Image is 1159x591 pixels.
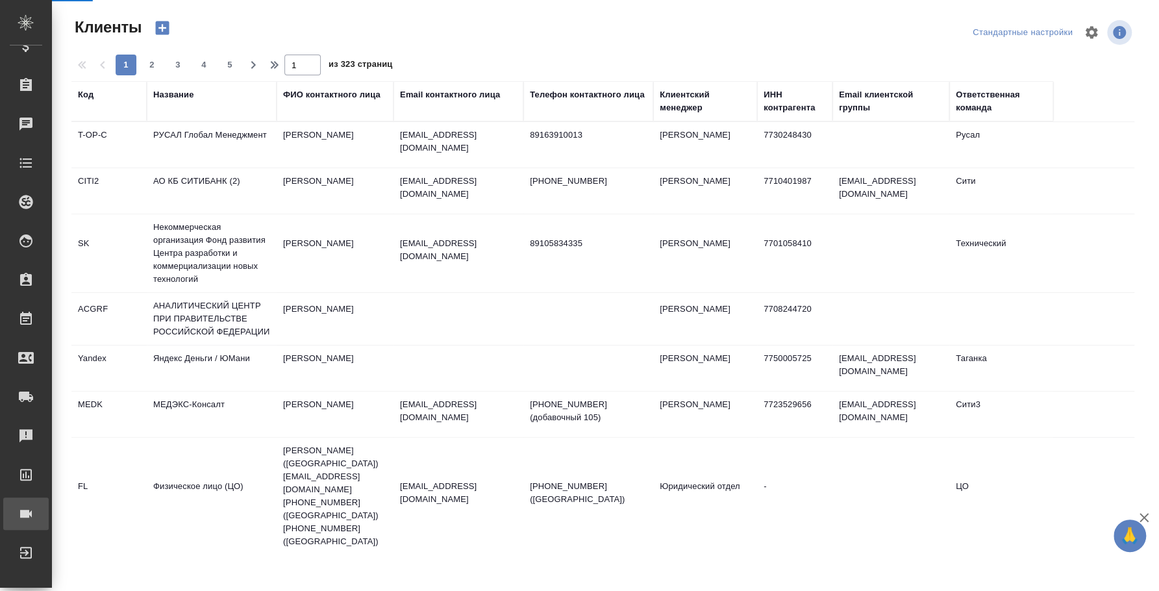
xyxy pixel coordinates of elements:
div: Телефон контактного лица [530,88,645,101]
button: 2 [142,55,162,75]
p: [EMAIL_ADDRESS][DOMAIN_NAME] [400,129,517,155]
td: [PERSON_NAME] [653,168,757,214]
td: [PERSON_NAME] [277,122,393,168]
td: T-OP-C [71,122,147,168]
td: ЦО [949,473,1053,519]
td: SK [71,231,147,276]
p: 89163910013 [530,129,647,142]
div: Код [78,88,93,101]
td: [PERSON_NAME] [277,231,393,276]
span: Посмотреть информацию [1107,20,1134,45]
span: 2 [142,58,162,71]
td: FL [71,473,147,519]
button: 5 [219,55,240,75]
td: РУСАЛ Глобал Менеджмент [147,122,277,168]
td: [PERSON_NAME] [653,296,757,342]
td: - [757,473,832,519]
div: ИНН контрагента [764,88,826,114]
div: Клиентский менеджер [660,88,751,114]
td: CITI2 [71,168,147,214]
p: [EMAIL_ADDRESS][DOMAIN_NAME] [400,398,517,424]
td: [PERSON_NAME] [277,168,393,214]
td: Яндекс Деньги / ЮМани [147,346,277,391]
td: 7730248430 [757,122,832,168]
td: [PERSON_NAME] [653,392,757,437]
span: Настроить таблицу [1076,17,1107,48]
td: 7708244720 [757,296,832,342]
div: ФИО контактного лица [283,88,380,101]
td: 7710401987 [757,168,832,214]
p: [PHONE_NUMBER] [530,175,647,188]
span: 4 [193,58,214,71]
td: 7701058410 [757,231,832,276]
td: [EMAIL_ADDRESS][DOMAIN_NAME] [832,346,949,391]
td: Yandex [71,346,147,391]
td: Некоммерческая организация Фонд развития Центра разработки и коммерциализации новых технологий [147,214,277,292]
p: [PHONE_NUMBER] ([GEOGRAPHIC_DATA]) [530,480,647,506]
div: split button [969,23,1076,43]
td: MEDK [71,392,147,437]
button: 3 [168,55,188,75]
td: [PERSON_NAME] [277,346,393,391]
p: [PHONE_NUMBER] (добавочный 105) [530,398,647,424]
span: 5 [219,58,240,71]
div: Email контактного лица [400,88,500,101]
button: 4 [193,55,214,75]
td: Русал [949,122,1053,168]
td: Юридический отдел [653,473,757,519]
td: Сити [949,168,1053,214]
button: Создать [147,17,178,39]
p: [EMAIL_ADDRESS][DOMAIN_NAME] [400,480,517,506]
span: из 323 страниц [329,57,392,75]
div: Email клиентской группы [839,88,943,114]
td: [EMAIL_ADDRESS][DOMAIN_NAME] [832,392,949,437]
div: Название [153,88,193,101]
td: АО КБ СИТИБАНК (2) [147,168,277,214]
td: [PERSON_NAME] [653,346,757,391]
span: 🙏 [1119,522,1141,549]
span: Клиенты [71,17,142,38]
td: [EMAIL_ADDRESS][DOMAIN_NAME] [832,168,949,214]
td: Технический [949,231,1053,276]
td: [PERSON_NAME] [277,392,393,437]
td: [PERSON_NAME] [277,296,393,342]
td: [PERSON_NAME] ([GEOGRAPHIC_DATA]) [EMAIL_ADDRESS][DOMAIN_NAME] [PHONE_NUMBER] ([GEOGRAPHIC_DATA])... [277,438,393,555]
td: [PERSON_NAME] [653,122,757,168]
td: Сити3 [949,392,1053,437]
td: 7750005725 [757,346,832,391]
p: 89105834335 [530,237,647,250]
span: 3 [168,58,188,71]
button: 🙏 [1114,520,1146,552]
div: Ответственная команда [956,88,1047,114]
td: [PERSON_NAME] [653,231,757,276]
td: 7723529656 [757,392,832,437]
td: ACGRF [71,296,147,342]
td: АНАЛИТИЧЕСКИЙ ЦЕНТР ПРИ ПРАВИТЕЛЬСТВЕ РОССИЙСКОЙ ФЕДЕРАЦИИ [147,293,277,345]
td: МЕДЭКС-Консалт [147,392,277,437]
td: Физическое лицо (ЦО) [147,473,277,519]
td: Таганка [949,346,1053,391]
p: [EMAIL_ADDRESS][DOMAIN_NAME] [400,175,517,201]
p: [EMAIL_ADDRESS][DOMAIN_NAME] [400,237,517,263]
